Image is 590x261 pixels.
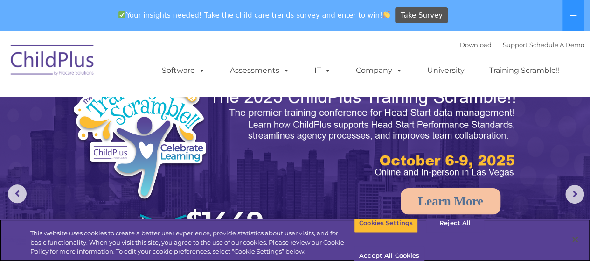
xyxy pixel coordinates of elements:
[221,61,299,80] a: Assessments
[383,11,390,18] img: 👏
[354,213,418,233] button: Cookies Settings
[6,38,99,85] img: ChildPlus by Procare Solutions
[305,61,340,80] a: IT
[418,61,474,80] a: University
[401,7,443,24] span: Take Survey
[153,61,215,80] a: Software
[529,41,584,49] a: Schedule A Demo
[130,62,158,69] span: Last name
[460,41,492,49] a: Download
[347,61,412,80] a: Company
[118,11,125,18] img: ✅
[130,100,169,107] span: Phone number
[401,188,500,214] a: Learn More
[30,229,354,256] div: This website uses cookies to create a better user experience, provide statistics about user visit...
[426,213,484,233] button: Reject All
[395,7,448,24] a: Take Survey
[115,6,394,24] span: Your insights needed! Take the child care trends survey and enter to win!
[480,61,569,80] a: Training Scramble!!
[503,41,528,49] a: Support
[460,41,584,49] font: |
[565,229,585,250] button: Close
